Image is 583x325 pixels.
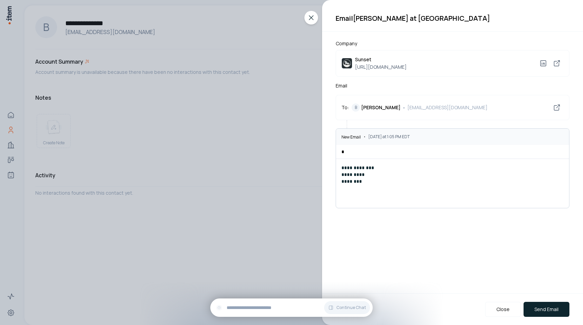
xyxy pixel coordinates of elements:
[336,82,569,90] p: Email
[336,305,366,310] span: Continue Chat
[341,104,349,111] p: To:
[361,104,401,111] p: [PERSON_NAME]
[336,14,569,23] h3: Email [PERSON_NAME] at [GEOGRAPHIC_DATA]
[341,58,352,69] img: Sunset
[341,134,361,140] h6: New Email
[355,56,407,63] p: Sunset
[336,40,569,47] p: Company
[210,298,373,317] div: Continue Chat
[355,64,407,70] a: [URL][DOMAIN_NAME]
[324,301,370,314] button: Continue Chat
[362,133,367,141] span: ・
[352,103,360,112] div: B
